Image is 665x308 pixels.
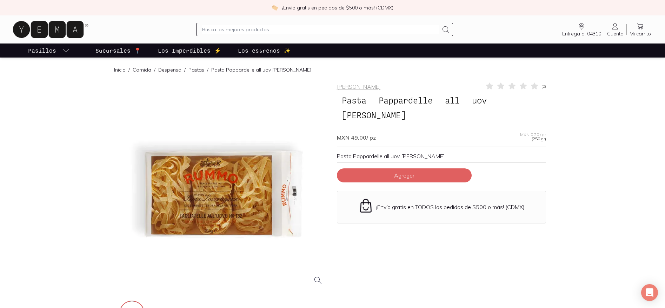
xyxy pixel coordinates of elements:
img: check [272,5,278,11]
a: Despensa [158,67,181,73]
a: Comida [133,67,151,73]
span: Cuenta [607,31,624,37]
p: Los estrenos ✨ [238,46,291,55]
span: (250 gr) [532,137,546,141]
button: Agregar [337,168,472,182]
span: MXN 0.20 / gr [520,133,546,137]
div: Open Intercom Messenger [641,284,658,301]
span: ( 0 ) [541,84,546,88]
input: Busca los mejores productos [202,25,439,34]
a: Cuenta [604,22,626,37]
span: uov [467,94,492,107]
span: MXN 49.00 / pz [337,134,376,141]
a: Los estrenos ✨ [237,43,292,58]
a: Sucursales 📍 [94,43,142,58]
p: ¡Envío gratis en TODOS los pedidos de $500 o más! (CDMX) [376,203,525,210]
span: Entrega a: 04310 [562,31,601,37]
a: pasillo-todos-link [27,43,72,58]
span: / [126,66,133,73]
p: Pasillos [28,46,56,55]
span: / [204,66,211,73]
span: / [151,66,158,73]
span: Agregar [394,172,414,179]
span: all [440,94,465,107]
p: Sucursales 📍 [95,46,141,55]
a: [PERSON_NAME] [337,83,381,90]
span: Pasta [337,94,371,107]
p: Pasta Pappardelle all uov [PERSON_NAME] [211,66,311,73]
span: Pappardelle [374,94,438,107]
span: Mi carrito [630,31,651,37]
p: ¡Envío gratis en pedidos de $500 o más! (CDMX) [282,4,393,11]
img: Envío [358,198,373,213]
div: Pasta Pappardelle all uov [PERSON_NAME] [337,153,546,160]
span: / [181,66,188,73]
span: [PERSON_NAME] [337,108,411,122]
p: Los Imperdibles ⚡️ [158,46,221,55]
a: Mi carrito [627,22,654,37]
a: Inicio [114,67,126,73]
a: Pastas [188,67,204,73]
a: Los Imperdibles ⚡️ [157,43,222,58]
a: Entrega a: 04310 [559,22,604,37]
